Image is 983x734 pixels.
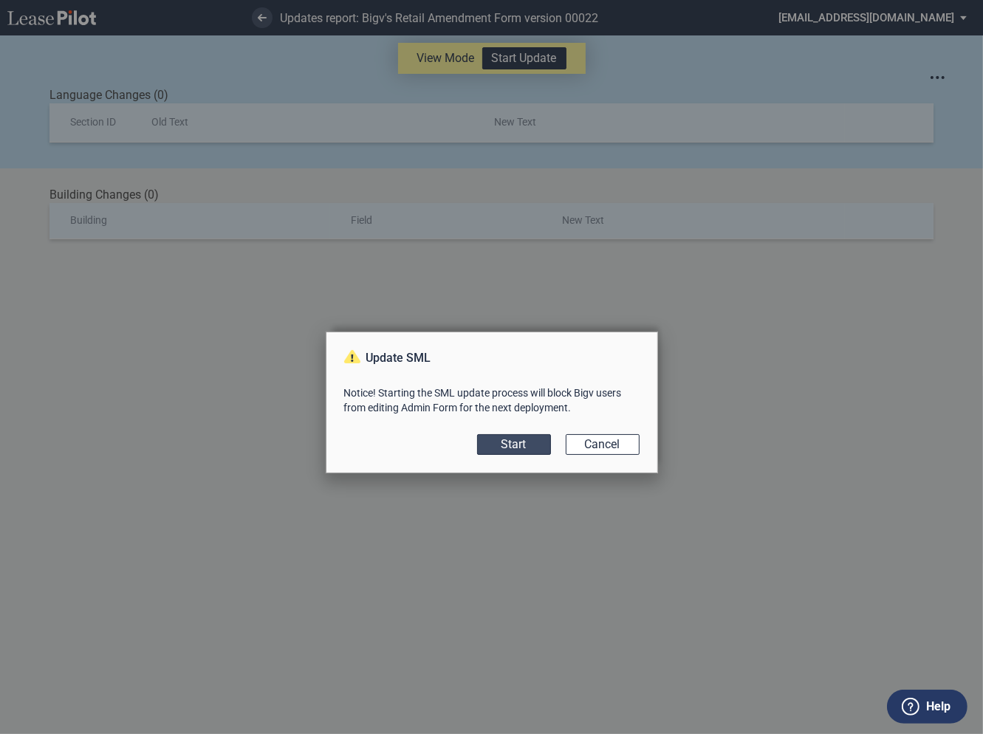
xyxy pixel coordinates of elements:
md-dialog: Update SMLNotice! Starting ... [326,332,658,473]
p: Update SML [344,350,640,366]
p: Notice! Starting the SML update process will block Bigv users from editing Admin Form for the nex... [344,385,640,415]
button: Start [477,434,551,455]
button: Cancel [566,434,640,455]
label: Help [926,697,951,716]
